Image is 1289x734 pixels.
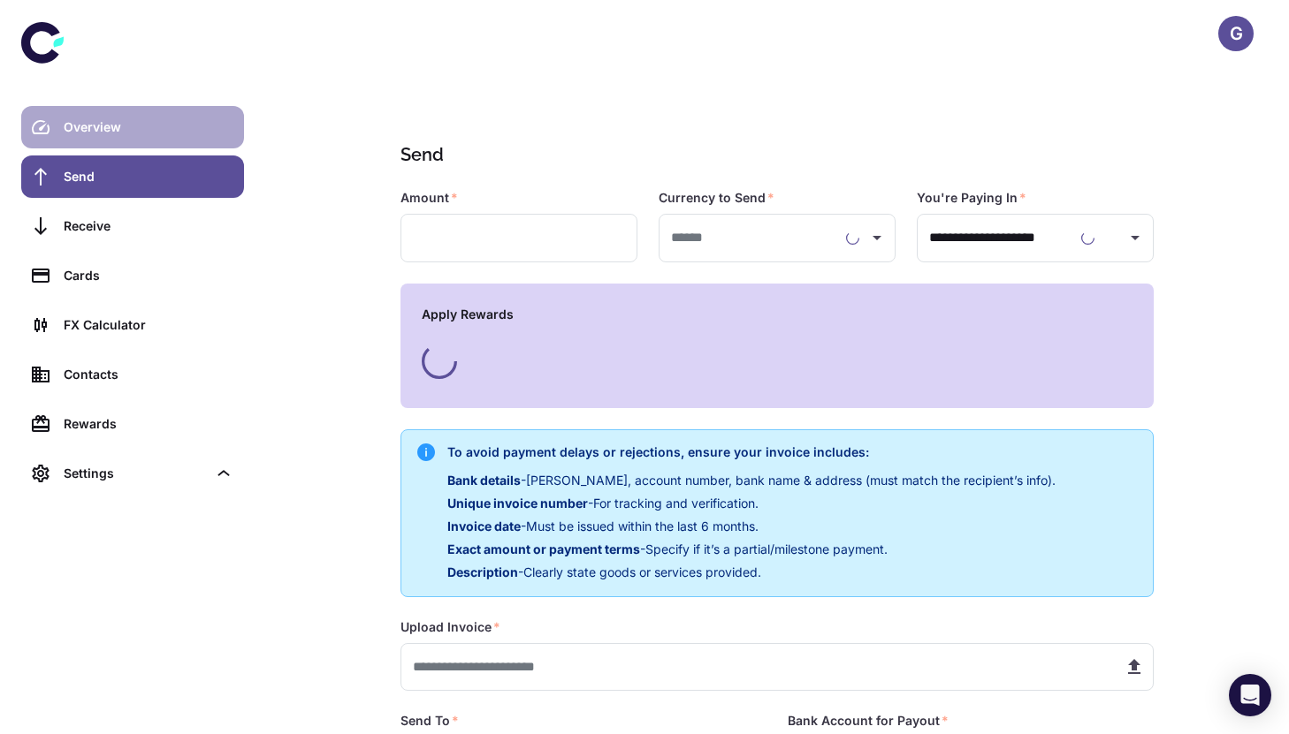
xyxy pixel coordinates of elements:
[447,471,1056,490] p: - [PERSON_NAME], account number, bank name & address (must match the recipient’s info).
[788,712,949,730] label: Bank Account for Payout
[447,494,1056,513] p: - For tracking and verification.
[917,189,1026,207] label: You're Paying In
[1123,225,1148,250] button: Open
[400,141,1147,168] h1: Send
[64,167,233,186] div: Send
[21,106,244,148] a: Overview
[447,473,521,488] span: Bank details
[447,563,1056,582] p: - Clearly state goods or services provided.
[64,315,233,335] div: FX Calculator
[447,564,518,579] span: Description
[447,443,1056,462] h6: To avoid payment delays or rejections, ensure your invoice includes:
[400,618,500,636] label: Upload Invoice
[64,266,233,285] div: Cards
[400,712,459,730] label: Send To
[447,540,1056,559] p: - Specify if it’s a partial/milestone payment.
[21,254,244,297] a: Cards
[1218,16,1254,51] button: G
[64,216,233,236] div: Receive
[865,225,889,250] button: Open
[400,189,458,207] label: Amount
[422,305,1133,324] h6: Apply Rewards
[447,496,588,511] span: Unique invoice number
[64,117,233,137] div: Overview
[21,155,244,198] a: Send
[21,353,244,396] a: Contacts
[447,517,1056,536] p: - Must be issued within the last 6 months.
[447,518,521,533] span: Invoice date
[21,205,244,247] a: Receive
[659,189,774,207] label: Currency to Send
[64,414,233,434] div: Rewards
[21,304,244,346] a: FX Calculator
[64,365,233,384] div: Contacts
[21,403,244,445] a: Rewards
[447,541,640,556] span: Exact amount or payment terms
[64,464,207,483] div: Settings
[1229,674,1271,716] div: Open Intercom Messenger
[21,452,244,495] div: Settings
